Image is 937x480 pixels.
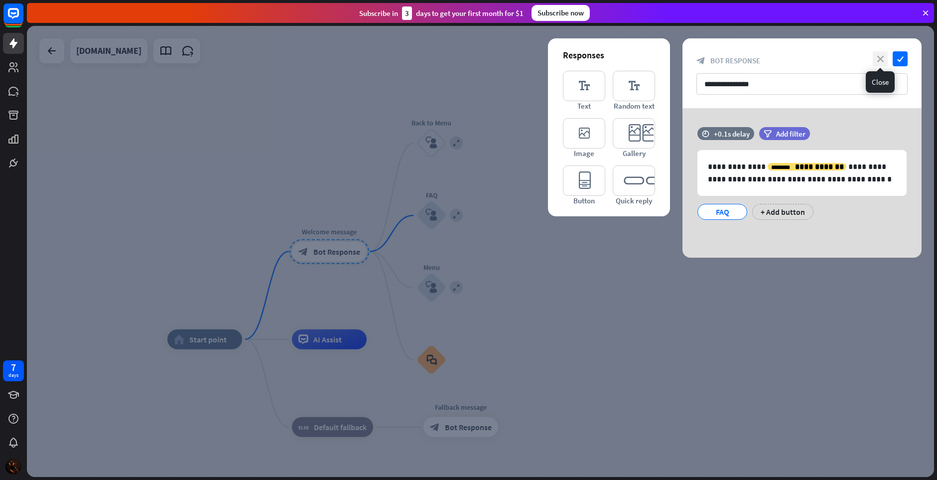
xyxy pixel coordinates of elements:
div: Subscribe in days to get your first month for $1 [359,6,524,20]
div: days [8,372,18,379]
i: filter [764,130,772,138]
i: close [873,51,888,66]
button: Open LiveChat chat widget [8,4,38,34]
div: +0.1s delay [714,129,750,139]
span: Bot Response [710,56,760,65]
div: FAQ [706,204,739,219]
i: time [702,130,709,137]
a: 7 days [3,360,24,381]
i: check [893,51,908,66]
div: 7 [11,363,16,372]
i: block_bot_response [696,56,705,65]
span: Add filter [776,129,805,139]
div: + Add button [752,204,813,220]
div: Subscribe now [532,5,590,21]
div: 3 [402,6,412,20]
